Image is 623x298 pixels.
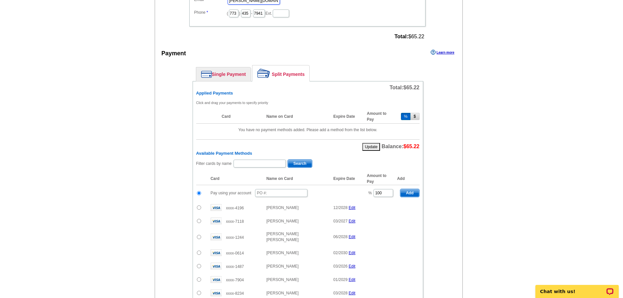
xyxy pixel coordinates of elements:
[333,291,347,295] span: 03/2028
[531,277,623,298] iframe: LiveChat chat widget
[349,251,355,255] a: Edit
[349,277,355,282] a: Edit
[333,277,347,282] span: 01/2029
[226,206,244,210] span: xxxx-4196
[349,291,355,295] a: Edit
[257,69,270,78] img: split-payment.png
[196,151,420,156] h6: Available Payment Methods
[266,232,299,242] span: [PERSON_NAME] [PERSON_NAME]
[226,251,244,255] span: xxxx-0614
[330,110,363,124] th: Expire Date
[333,264,347,269] span: 03/2026
[196,67,251,81] a: Single Payment
[162,49,186,58] div: Payment
[226,219,244,224] span: xxxx-7118
[333,219,347,223] span: 03/2027
[196,100,420,106] p: Click and drag your payments to specify priority
[211,276,222,283] img: visa.gif
[207,172,263,185] th: Card
[211,191,251,195] span: Pay using your account
[196,123,420,136] td: You have no payment methods added. Please add a method from the list below.
[266,251,299,255] span: [PERSON_NAME]
[211,289,222,296] img: visa.gif
[362,143,380,151] button: Update
[266,205,299,210] span: [PERSON_NAME]
[211,218,222,224] img: visa.gif
[333,205,347,210] span: 12/2028
[196,161,232,167] label: Filter cards by name
[404,85,420,90] span: $65.22
[364,110,397,124] th: Amount to Pay
[226,291,244,296] span: xxxx-8234
[333,251,347,255] span: 02/2030
[211,263,222,270] img: visa.gif
[201,71,212,78] img: single-payment.png
[287,159,312,168] button: Search
[368,191,372,195] span: %
[263,110,330,124] th: Name on Card
[394,34,424,40] span: $65.22
[226,264,244,269] span: xxxx-1487
[364,172,397,185] th: Amount to Pay
[211,249,222,256] img: visa.gif
[226,235,244,240] span: xxxx-1244
[211,234,222,240] img: visa.gif
[349,219,355,223] a: Edit
[255,189,307,197] input: PO #:
[194,9,227,15] label: Phone
[266,219,299,223] span: [PERSON_NAME]
[288,160,312,167] span: Search
[266,277,299,282] span: [PERSON_NAME]
[226,278,244,282] span: xxxx-7904
[349,205,355,210] a: Edit
[401,113,410,120] button: %
[349,264,355,269] a: Edit
[218,110,263,124] th: Card
[266,291,299,295] span: [PERSON_NAME]
[252,65,309,81] a: Split Payments
[397,172,419,185] th: Add
[211,204,222,211] img: visa.gif
[263,172,330,185] th: Name on Card
[333,235,347,239] span: 06/2028
[349,235,355,239] a: Edit
[404,144,420,149] span: $65.22
[400,189,419,197] button: Add
[266,264,299,269] span: [PERSON_NAME]
[389,85,419,90] span: Total:
[196,91,420,96] h6: Applied Payments
[330,172,363,185] th: Expire Date
[410,113,420,120] button: $
[193,8,422,18] dd: ( ) - Ext.
[394,34,408,39] strong: Total:
[382,144,420,149] span: Balance:
[431,50,454,55] a: Learn more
